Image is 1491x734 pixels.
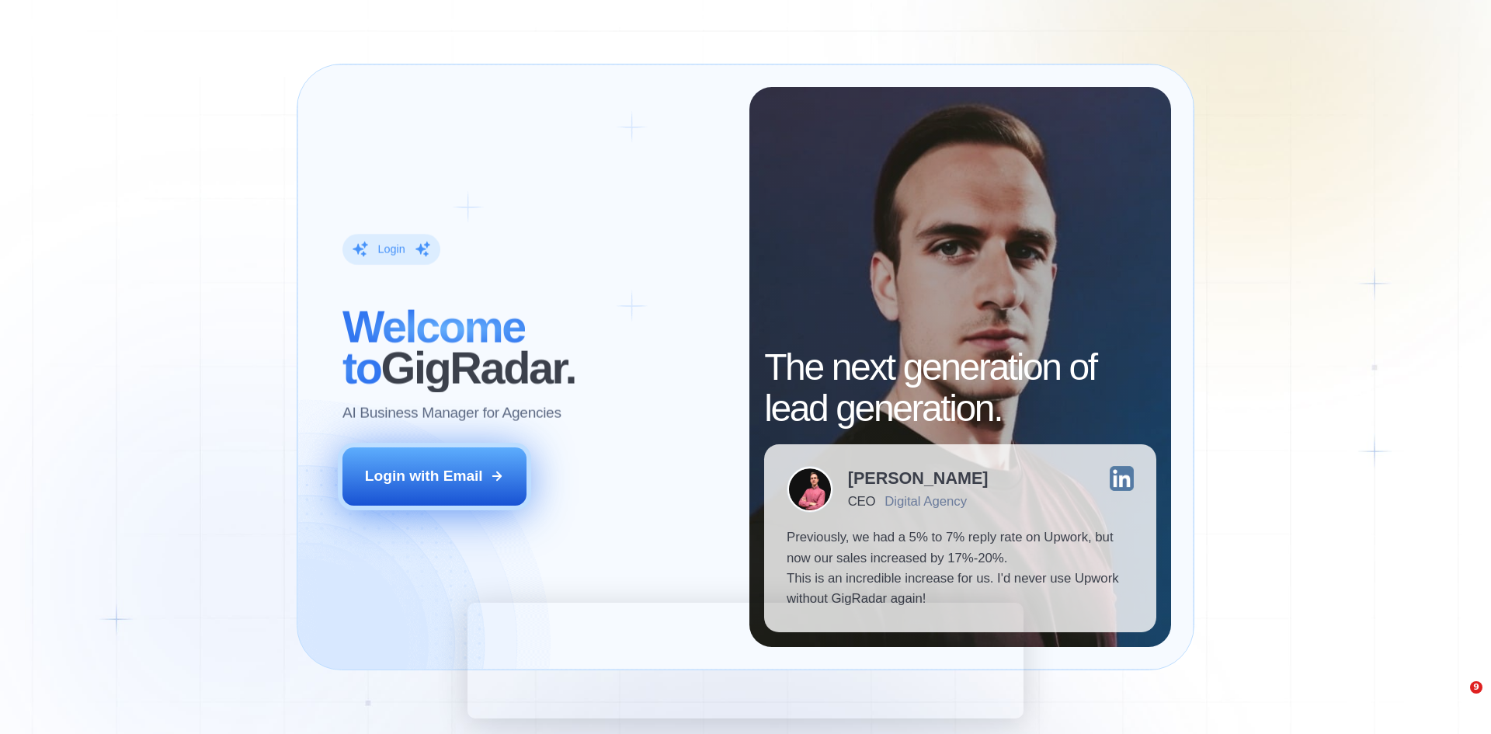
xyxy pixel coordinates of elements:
iframe: Survey by Vadym from GigRadar.io [467,603,1024,718]
span: 9 [1470,681,1482,694]
div: Digital Agency [885,494,967,509]
p: Previously, we had a 5% to 7% reply rate on Upwork, but now our sales increased by 17%-20%. This ... [787,527,1134,610]
div: [PERSON_NAME] [848,470,989,487]
span: Welcome to [342,301,525,392]
h2: The next generation of lead generation. [764,347,1156,430]
button: Login with Email [342,447,527,505]
h2: ‍ GigRadar. [342,306,727,388]
iframe: Intercom live chat [1438,681,1475,718]
div: Login with Email [365,466,483,486]
div: CEO [848,494,875,509]
div: Login [377,242,405,257]
p: AI Business Manager for Agencies [342,403,561,423]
